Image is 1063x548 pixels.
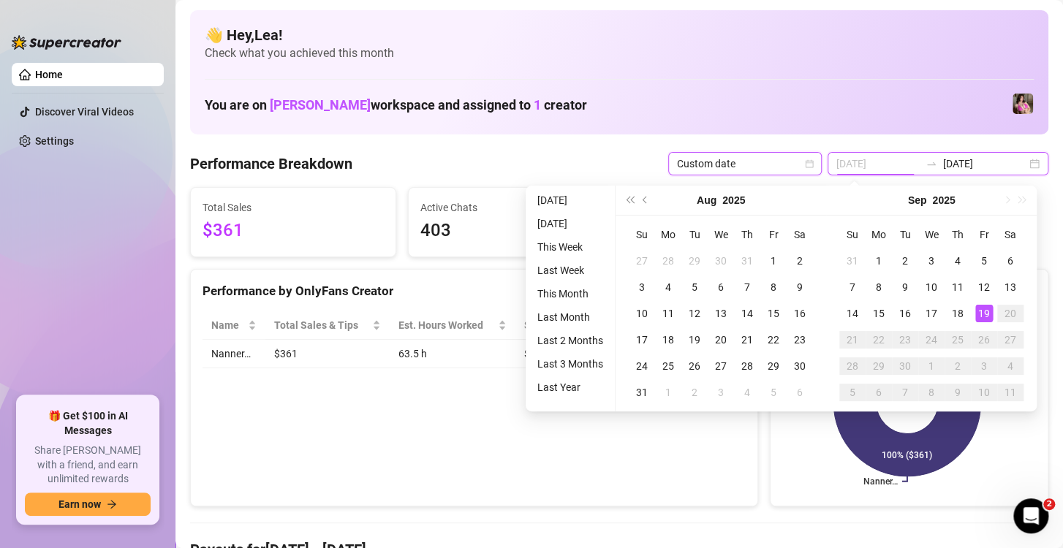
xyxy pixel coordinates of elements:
td: 2025-10-02 [945,353,971,379]
th: Sa [997,221,1024,248]
td: 2025-08-15 [760,300,787,327]
button: Choose a month [908,186,927,215]
td: 2025-09-06 [787,379,813,406]
span: 403 [420,217,602,245]
span: Earn now [58,498,101,510]
span: 1 [534,97,541,113]
td: 2025-10-07 [892,379,918,406]
div: 7 [844,278,861,296]
td: 2025-08-02 [787,248,813,274]
div: 1 [923,357,940,375]
td: 2025-08-19 [681,327,708,353]
td: 2025-07-31 [734,248,760,274]
li: [DATE] [531,191,609,209]
td: 2025-09-12 [971,274,997,300]
td: 2025-08-13 [708,300,734,327]
div: 6 [712,278,730,296]
div: 11 [949,278,966,296]
th: Su [629,221,655,248]
div: 17 [633,331,651,349]
td: $5.69 [515,340,610,368]
td: 2025-09-24 [918,327,945,353]
div: 16 [791,305,809,322]
th: We [918,221,945,248]
div: 27 [633,252,651,270]
li: [DATE] [531,215,609,232]
span: Share [PERSON_NAME] with a friend, and earn unlimited rewards [25,444,151,487]
div: 10 [923,278,940,296]
th: Th [945,221,971,248]
td: 2025-08-14 [734,300,760,327]
div: 19 [975,305,993,322]
td: 2025-10-06 [866,379,892,406]
li: This Week [531,238,609,256]
td: 2025-09-04 [734,379,760,406]
th: Th [734,221,760,248]
div: 20 [1002,305,1019,322]
div: 6 [1002,252,1019,270]
a: Home [35,69,63,80]
th: Sa [787,221,813,248]
td: 2025-09-02 [681,379,708,406]
th: We [708,221,734,248]
td: 2025-09-17 [918,300,945,327]
div: 22 [870,331,888,349]
td: 2025-08-12 [681,300,708,327]
div: 18 [659,331,677,349]
button: Choose a month [697,186,716,215]
span: [PERSON_NAME] [270,97,371,113]
td: 2025-08-11 [655,300,681,327]
td: 2025-09-07 [839,274,866,300]
td: 2025-09-15 [866,300,892,327]
div: 30 [791,357,809,375]
td: 2025-09-19 [971,300,997,327]
h4: Performance Breakdown [190,153,352,174]
div: 24 [633,357,651,375]
div: 21 [738,331,756,349]
td: 2025-10-10 [971,379,997,406]
button: Previous month (PageUp) [638,186,654,215]
td: 2025-09-23 [892,327,918,353]
th: Total Sales & Tips [265,311,390,340]
td: 2025-10-05 [839,379,866,406]
div: 18 [949,305,966,322]
span: calendar [805,159,814,168]
span: arrow-right [107,499,117,509]
td: 2025-09-04 [945,248,971,274]
div: 22 [765,331,782,349]
div: 7 [738,278,756,296]
td: 2025-09-05 [760,379,787,406]
span: to [926,158,937,170]
th: Mo [866,221,892,248]
td: 2025-10-11 [997,379,1024,406]
td: 2025-08-20 [708,327,734,353]
div: 26 [686,357,703,375]
td: 2025-09-14 [839,300,866,327]
td: 2025-08-31 [629,379,655,406]
td: 2025-10-08 [918,379,945,406]
td: 2025-09-13 [997,274,1024,300]
td: 2025-08-17 [629,327,655,353]
td: 63.5 h [390,340,515,368]
span: Name [211,317,245,333]
a: Settings [35,135,74,147]
div: 14 [844,305,861,322]
div: 2 [896,252,914,270]
div: 1 [870,252,888,270]
div: 8 [765,278,782,296]
td: 2025-08-07 [734,274,760,300]
td: 2025-08-01 [760,248,787,274]
td: 2025-09-30 [892,353,918,379]
td: 2025-10-03 [971,353,997,379]
th: Su [839,221,866,248]
td: 2025-09-18 [945,300,971,327]
td: 2025-09-08 [866,274,892,300]
td: 2025-09-02 [892,248,918,274]
span: Active Chats [420,199,602,216]
li: Last 2 Months [531,332,609,349]
div: 4 [738,384,756,401]
td: 2025-07-29 [681,248,708,274]
td: 2025-10-01 [918,353,945,379]
td: 2025-08-31 [839,248,866,274]
div: 7 [896,384,914,401]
